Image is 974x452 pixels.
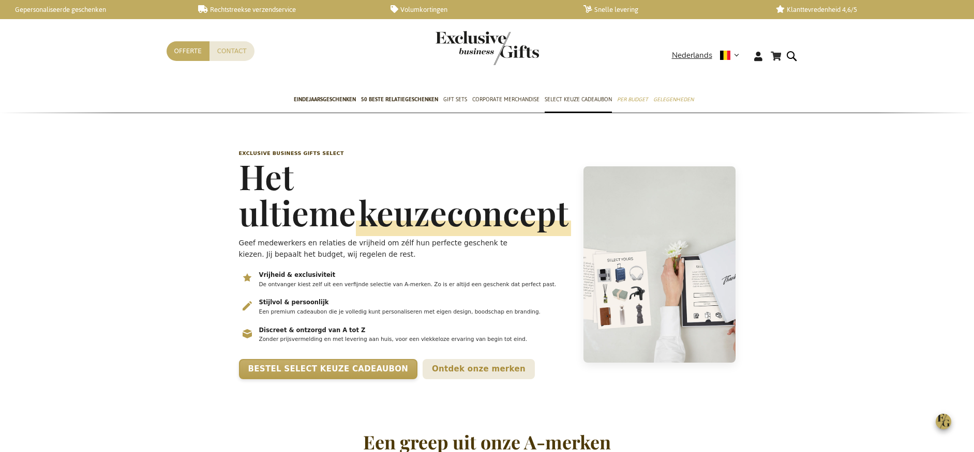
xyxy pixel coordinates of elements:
[617,94,648,105] span: Per Budget
[672,50,746,61] div: Nederlands
[361,94,438,105] span: 50 beste relatiegeschenken
[653,94,694,105] span: Gelegenheden
[391,5,567,14] a: Volumkortingen
[239,237,533,260] p: Geef medewerkers en relaties de vrijheid om zélf hun perfecte geschenk te kiezen. Jij bepaalt het...
[472,94,540,105] span: Corporate Merchandise
[259,326,570,335] h3: Discreet & ontzorgd van A tot Z
[259,299,570,307] h3: Stijlvol & persoonlijk
[436,31,539,65] img: Exclusive Business gifts logo
[356,190,571,236] span: keuzeconcept
[423,359,535,379] a: Ontdek onze merken
[259,280,570,289] p: De ontvanger kiest zelf uit een verfijnde selectie van A-merken. Zo is er altijd een geschenk dat...
[234,124,741,406] header: Select keuzeconcept
[5,5,182,14] a: Gepersonaliseerde geschenken
[259,271,570,279] h3: Vrijheid & exclusiviteit
[776,5,952,14] a: Klanttevredenheid 4,6/5
[239,359,418,379] a: Bestel Select Keuze Cadeaubon
[294,94,356,105] span: Eindejaarsgeschenken
[583,166,736,363] img: Select geschenkconcept – medewerkers kiezen hun eigen cadeauvoucher
[443,94,467,105] span: Gift Sets
[167,41,209,61] a: Offerte
[545,94,612,105] span: Select Keuze Cadeaubon
[239,158,571,230] h1: Het ultieme
[239,270,571,350] ul: Belangrijkste voordelen
[583,5,760,14] a: Snelle levering
[259,335,570,344] p: Zonder prijsvermelding en met levering aan huis, voor een vlekkeloze ervaring van begin tot eind.
[672,50,712,61] span: Nederlands
[259,308,570,316] p: Een premium cadeaubon die je volledig kunt personaliseren met eigen design, boodschap en branding.
[239,150,571,157] p: Exclusive Business Gifts Select
[198,5,374,14] a: Rechtstreekse verzendservice
[436,31,487,65] a: store logo
[209,41,254,61] a: Contact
